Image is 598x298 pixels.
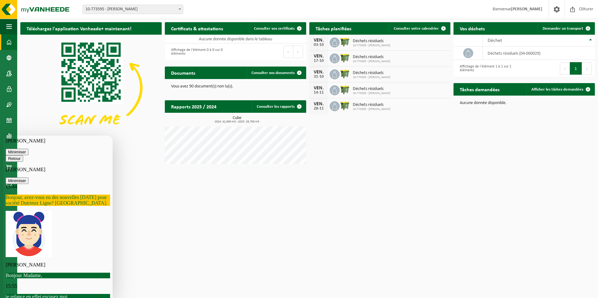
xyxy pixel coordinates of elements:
[483,47,595,60] td: déchets résiduels (04-000029)
[531,87,583,92] span: Afficher les tâches demandées
[165,22,229,34] h2: Certificats & attestations
[254,27,295,31] span: Consulter vos certificats
[457,62,521,75] div: Affichage de l'élément 1 à 1 sur 1 éléments
[353,76,390,79] span: 10-773595 - [PERSON_NAME]
[560,62,570,75] button: Previous
[252,100,306,113] a: Consulter les rapports
[312,70,325,75] div: VEN.
[249,22,306,35] a: Consulter vos certificats
[511,7,542,12] strong: [PERSON_NAME]
[526,83,594,96] a: Afficher les tâches demandées
[389,22,450,35] a: Consulter votre calendrier
[171,84,300,89] p: Vous avez 90 document(s) non lu(s).
[312,91,325,95] div: 14-11
[3,158,64,164] span: je relance en effet excusez moi
[340,37,350,47] img: WB-1100-HPE-GN-50
[312,75,325,79] div: 31-10
[251,71,295,75] span: Consulter vos documents
[293,46,303,58] button: Next
[20,35,162,141] img: Download de VHEPlus App
[570,62,582,75] button: 1
[353,71,390,76] span: Déchets résiduels
[83,5,183,14] span: 10-773595 - SRL EMMANUEL DUTRIEUX - HOLLAIN
[454,83,506,95] h2: Tâches demandées
[488,38,502,43] span: Déchet
[353,39,390,44] span: Déchets résiduels
[312,38,325,43] div: VEN.
[543,27,583,31] span: Demander un transport
[538,22,594,35] a: Demander un transport
[340,100,350,111] img: WB-1100-HPE-GN-50
[394,27,439,31] span: Consulter votre calendrier
[312,107,325,111] div: 28-11
[340,52,350,63] img: WB-1100-HPE-GN-50
[3,136,113,298] iframe: chat widget
[312,54,325,59] div: VEN.
[353,107,390,111] span: 10-773595 - [PERSON_NAME]
[312,59,325,63] div: 17-10
[353,60,390,63] span: 10-773595 - [PERSON_NAME]
[165,100,223,112] h2: Rapports 2025 / 2024
[454,22,491,34] h2: Vos déchets
[353,87,390,92] span: Déchets résiduels
[353,44,390,47] span: 10-773595 - [PERSON_NAME]
[246,67,306,79] a: Consulter vos documents
[165,67,201,79] h2: Documents
[309,22,357,34] h2: Tâches planifiées
[340,68,350,79] img: WB-1100-HPE-GN-50
[168,116,306,123] h3: Cube
[165,35,306,43] td: Aucune donnée disponible dans le tableau
[353,102,390,107] span: Déchets résiduels
[168,45,232,59] div: Affichage de l'élément 0 à 0 sur 0 éléments
[283,46,293,58] button: Previous
[353,92,390,95] span: 10-773595 - [PERSON_NAME]
[168,120,306,123] span: 2024: 42,900 m3 - 2025: 29,700 m3
[353,55,390,60] span: Déchets résiduels
[312,102,325,107] div: VEN.
[582,62,592,75] button: Next
[20,22,138,34] h2: Téléchargez l'application Vanheede+ maintenant!
[312,86,325,91] div: VEN.
[312,43,325,47] div: 03-10
[460,101,589,105] p: Aucune donnée disponible.
[340,84,350,95] img: WB-1100-HPE-GN-50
